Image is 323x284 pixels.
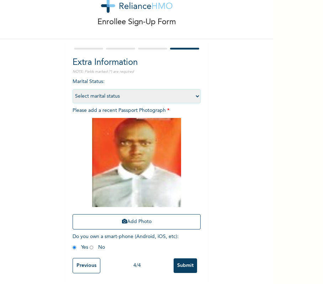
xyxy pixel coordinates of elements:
[73,79,201,99] span: Marital Status :
[73,258,100,273] input: Previous
[73,108,201,233] span: Please add a recent Passport Photograph
[100,262,174,269] div: 4 / 4
[73,56,201,69] h2: Extra Information
[92,118,181,207] img: Crop
[73,214,201,229] button: Add Photo
[73,69,201,74] p: NOTE: Fields marked (*) are required
[73,234,179,250] span: Do you own a smart-phone (Android, iOS, etc) : Yes No
[174,258,197,273] input: Submit
[97,16,176,28] p: Enrollee Sign-Up Form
